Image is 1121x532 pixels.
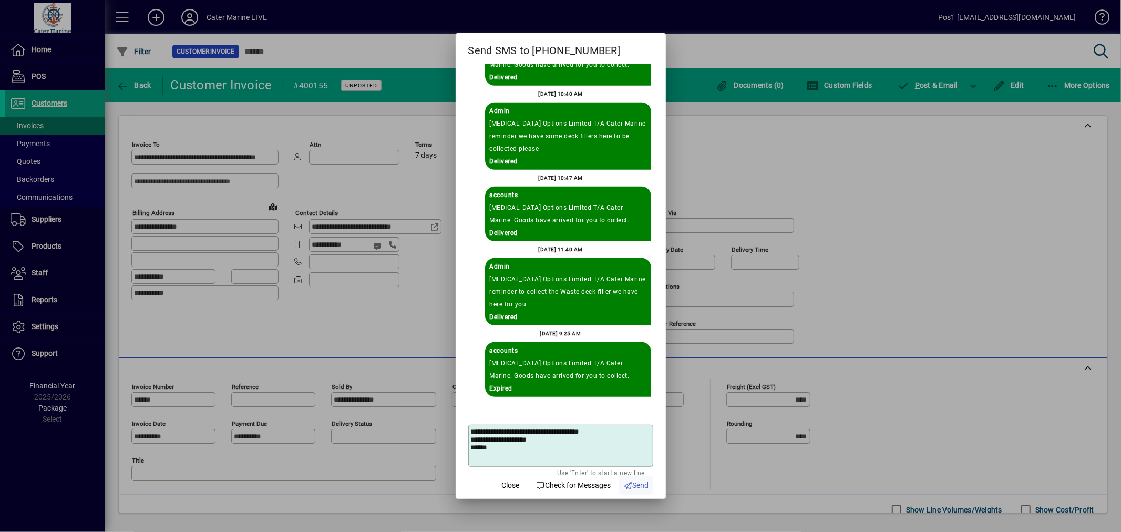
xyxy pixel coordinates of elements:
div: [MEDICAL_DATA] Options Limited T/A Cater Marine reminder we have some deck fillers here to be col... [490,117,646,155]
div: Sent By [490,189,646,201]
div: [DATE] 9:25 AM [540,328,581,340]
h2: Send SMS to [PHONE_NUMBER] [456,33,666,64]
button: Send [619,476,653,495]
button: Close [494,476,528,495]
div: [MEDICAL_DATA] Options Limited T/A Cater Marine reminder to collect the Waste deck filler we have... [490,273,646,311]
div: Sent By [490,105,646,117]
span: Send [623,480,649,491]
span: Close [502,480,520,491]
span: Check for Messages [536,480,611,491]
div: Sent By [490,260,646,273]
div: [MEDICAL_DATA] Options Limited T/A Cater Marine. Goods have arrived for you to collect. [490,201,646,227]
button: Check for Messages [532,476,615,495]
div: [DATE] 10:40 AM [538,88,583,100]
div: Delivered [490,227,646,239]
div: Delivered [490,155,646,168]
div: Delivered [490,311,646,323]
div: [DATE] 10:47 AM [538,172,583,185]
div: Expired [490,382,646,395]
mat-hint: Use 'Enter' to start a new line [557,467,644,478]
div: [DATE] 11:40 AM [538,243,583,256]
div: Delivered [490,71,646,84]
div: Sent By [490,344,646,357]
div: [MEDICAL_DATA] Options Limited T/A Cater Marine. Goods have arrived for you to collect. [490,357,646,382]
